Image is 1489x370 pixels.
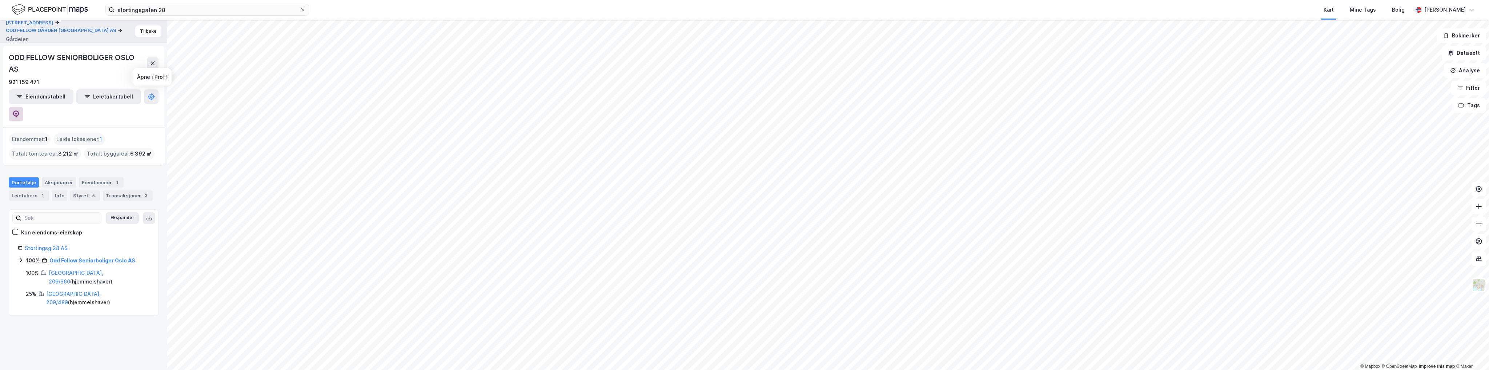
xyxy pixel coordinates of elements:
span: 6 392 ㎡ [130,149,152,158]
div: Styret [70,190,100,201]
iframe: Chat Widget [1453,335,1489,370]
button: Tags [1452,98,1486,113]
div: 100% [26,269,39,277]
div: 3 [143,192,150,199]
div: Mine Tags [1350,5,1376,14]
div: Eiendommer : [9,133,51,145]
a: Odd Fellow Seniorboliger Oslo AS [49,257,135,264]
div: Kontrollprogram for chat [1453,335,1489,370]
div: Leide lokasjoner : [53,133,105,145]
div: Kun eiendoms-eierskap [21,228,82,237]
div: Portefølje [9,177,39,188]
button: Leietakertabell [76,89,141,104]
div: ODD FELLOW SENIORBOLIGER OSLO AS [9,52,147,75]
button: Tilbake [135,25,161,37]
button: [STREET_ADDRESS] [6,19,55,27]
div: Leietakere [9,190,49,201]
button: Eiendomstabell [9,89,73,104]
div: ( hjemmelshaver ) [49,269,149,286]
div: Info [52,190,67,201]
div: Gårdeier [6,35,28,44]
div: Kart [1324,5,1334,14]
div: 1 [113,179,121,186]
a: Mapbox [1360,364,1380,369]
button: Datasett [1442,46,1486,60]
input: Søk [21,213,101,224]
div: 5 [90,192,97,199]
div: 25% [26,290,36,298]
button: Filter [1451,81,1486,95]
input: Søk på adresse, matrikkel, gårdeiere, leietakere eller personer [115,4,300,15]
div: 100% [26,256,40,265]
div: 1 [39,192,46,199]
img: logo.f888ab2527a4732fd821a326f86c7f29.svg [12,3,88,16]
div: Bolig [1392,5,1405,14]
a: [GEOGRAPHIC_DATA], 209/489 [46,291,101,306]
a: Stortingsg 28 AS [25,245,68,251]
button: Analyse [1444,63,1486,78]
a: OpenStreetMap [1382,364,1417,369]
button: Bokmerker [1437,28,1486,43]
div: Eiendommer [79,177,124,188]
div: ( hjemmelshaver ) [46,290,149,307]
span: 1 [45,135,48,144]
button: ODD FELLOW GÅRDEN [GEOGRAPHIC_DATA] AS [6,27,118,34]
div: Aksjonærer [42,177,76,188]
div: Totalt tomteareal : [9,148,81,160]
div: Transaksjoner [103,190,153,201]
div: Totalt byggareal : [84,148,154,160]
span: 8 212 ㎡ [58,149,78,158]
a: [GEOGRAPHIC_DATA], 209/360 [49,270,103,285]
div: 921 159 471 [9,78,39,87]
a: Improve this map [1419,364,1455,369]
span: 1 [100,135,102,144]
button: Ekspander [106,212,139,224]
div: [PERSON_NAME] [1424,5,1466,14]
img: Z [1472,278,1486,292]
